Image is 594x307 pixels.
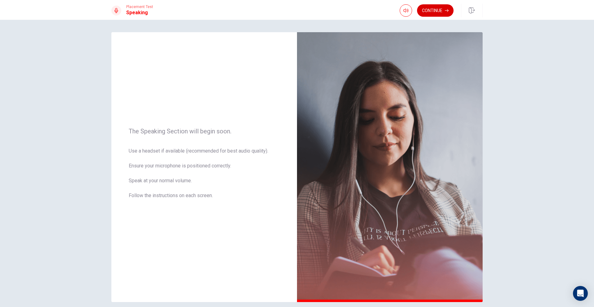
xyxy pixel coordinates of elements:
[126,9,153,16] h1: Speaking
[573,286,588,301] div: Open Intercom Messenger
[297,32,483,302] img: speaking intro
[417,4,454,17] button: Continue
[129,128,280,135] span: The Speaking Section will begin soon.
[126,5,153,9] span: Placement Test
[129,147,280,207] span: Use a headset if available (recommended for best audio quality). Ensure your microphone is positi...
